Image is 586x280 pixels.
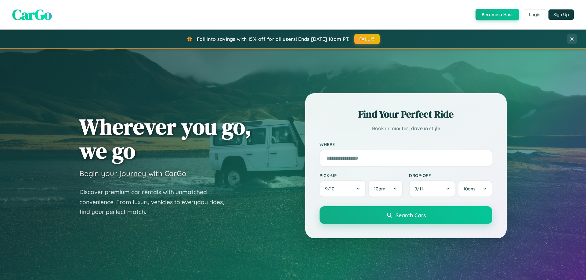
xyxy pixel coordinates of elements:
[463,186,475,192] span: 10am
[320,142,492,147] label: Where
[476,9,519,20] button: Become a Host
[354,34,380,44] button: FALL15
[409,180,455,197] button: 9/11
[409,173,492,178] label: Drop-off
[325,186,338,192] span: 9 / 10
[12,5,52,25] span: CarGo
[368,180,403,197] button: 10am
[79,169,186,178] h3: Begin your journey with CarGo
[79,115,251,163] h1: Wherever you go, we go
[320,124,492,133] p: Book in minutes, drive in style
[197,36,350,42] span: Fall into savings with 15% off for all users! Ends [DATE] 10am PT.
[320,180,366,197] button: 9/10
[458,180,492,197] button: 10am
[414,186,426,192] span: 9 / 11
[79,187,232,217] p: Discover premium car rentals with unmatched convenience. From luxury vehicles to everyday rides, ...
[524,9,545,20] button: Login
[320,108,492,121] h2: Find Your Perfect Ride
[548,9,574,20] button: Sign Up
[396,212,426,218] span: Search Cars
[320,173,403,178] label: Pick-up
[320,206,492,224] button: Search Cars
[374,186,385,192] span: 10am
